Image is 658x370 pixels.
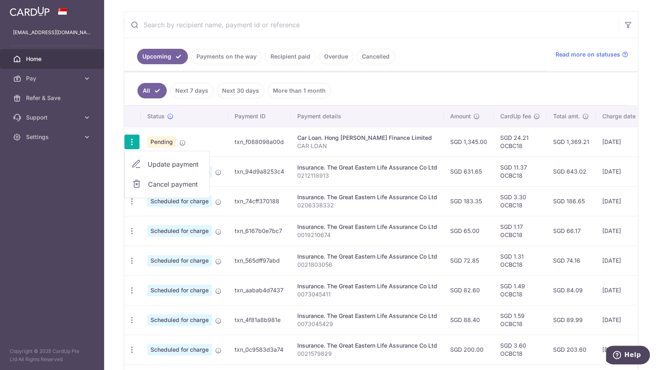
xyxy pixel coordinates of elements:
[297,134,437,142] div: Car Loan. Hong [PERSON_NAME] Finance Limited
[494,127,547,157] td: SGD 24.21 OCBC18
[297,312,437,320] div: Insurance. The Great Eastern Life Assurance Co Ltd
[547,186,596,216] td: SGD 186.65
[494,246,547,275] td: SGD 1.31 OCBC18
[147,344,212,355] span: Scheduled for charge
[500,112,531,120] span: CardUp fee
[291,106,444,127] th: Payment details
[494,216,547,246] td: SGD 1.17 OCBC18
[494,335,547,364] td: SGD 3.60 OCBC18
[265,49,316,64] a: Recipient paid
[147,314,212,326] span: Scheduled for charge
[444,275,494,305] td: SGD 82.60
[147,196,212,207] span: Scheduled for charge
[26,74,80,83] span: Pay
[319,49,353,64] a: Overdue
[228,106,291,127] th: Payment ID
[147,112,165,120] span: Status
[268,83,331,98] a: More than 1 month
[137,49,188,64] a: Upcoming
[297,223,437,231] div: Insurance. The Great Eastern Life Assurance Co Ltd
[494,157,547,186] td: SGD 11.37 OCBC18
[228,275,291,305] td: txn_aabab4d7437
[297,201,437,209] p: 0206338332
[357,49,395,64] a: Cancelled
[494,275,547,305] td: SGD 1.49 OCBC18
[444,216,494,246] td: SGD 65.00
[147,225,212,237] span: Scheduled for charge
[444,305,494,335] td: SGD 88.40
[596,246,651,275] td: [DATE]
[494,186,547,216] td: SGD 3.30 OCBC18
[556,50,628,59] a: Read more on statuses
[124,12,619,38] input: Search by recipient name, payment id or reference
[596,127,651,157] td: [DATE]
[297,342,437,350] div: Insurance. The Great Eastern Life Assurance Co Ltd
[547,275,596,305] td: SGD 84.09
[297,320,437,328] p: 0073045429
[228,246,291,275] td: txn_565dff97abd
[297,172,437,180] p: 0212118913
[147,136,176,148] span: Pending
[297,290,437,298] p: 0073045411
[547,127,596,157] td: SGD 1,369.21
[606,346,650,366] iframe: Opens a widget where you can find more information
[13,28,91,37] p: [EMAIL_ADDRESS][DOMAIN_NAME]
[170,83,214,98] a: Next 7 days
[547,216,596,246] td: SGD 66.17
[297,142,437,150] p: CAR LOAN
[147,255,212,266] span: Scheduled for charge
[10,7,50,16] img: CardUp
[596,186,651,216] td: [DATE]
[547,246,596,275] td: SGD 74.16
[596,275,651,305] td: [DATE]
[297,350,437,358] p: 0021579829
[228,335,291,364] td: txn_0c9583d3a74
[26,55,80,63] span: Home
[602,112,636,120] span: Charge date
[26,113,80,122] span: Support
[444,186,494,216] td: SGD 183.35
[147,285,212,296] span: Scheduled for charge
[450,112,471,120] span: Amount
[444,335,494,364] td: SGD 200.00
[556,50,620,59] span: Read more on statuses
[444,246,494,275] td: SGD 72.85
[26,133,80,141] span: Settings
[297,231,437,239] p: 0019210674
[297,193,437,201] div: Insurance. The Great Eastern Life Assurance Co Ltd
[228,127,291,157] td: txn_f088098a00d
[297,282,437,290] div: Insurance. The Great Eastern Life Assurance Co Ltd
[444,127,494,157] td: SGD 1,345.00
[297,163,437,172] div: Insurance. The Great Eastern Life Assurance Co Ltd
[137,83,167,98] a: All
[297,261,437,269] p: 0021803056
[26,94,80,102] span: Refer & Save
[596,305,651,335] td: [DATE]
[297,252,437,261] div: Insurance. The Great Eastern Life Assurance Co Ltd
[228,305,291,335] td: txn_4f81a8b981e
[494,305,547,335] td: SGD 1.59 OCBC18
[596,157,651,186] td: [DATE]
[217,83,264,98] a: Next 30 days
[553,112,580,120] span: Total amt.
[228,186,291,216] td: txn_74cff370188
[228,216,291,246] td: txn_6167b0e7bc7
[191,49,262,64] a: Payments on the way
[547,335,596,364] td: SGD 203.60
[228,157,291,186] td: txn_94d9a8253c4
[596,335,651,364] td: [DATE]
[547,157,596,186] td: SGD 643.02
[444,157,494,186] td: SGD 631.65
[547,305,596,335] td: SGD 89.99
[596,216,651,246] td: [DATE]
